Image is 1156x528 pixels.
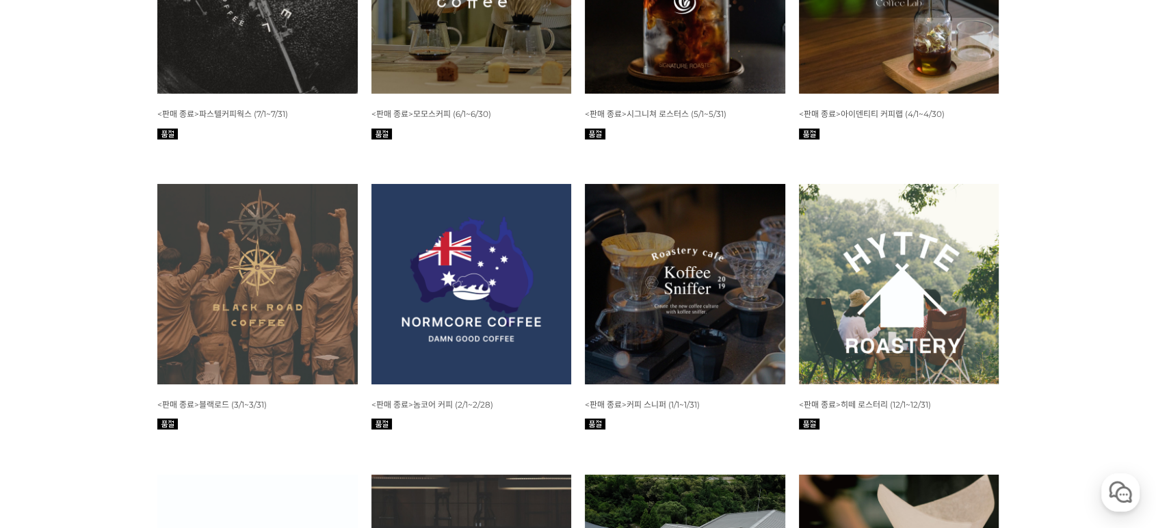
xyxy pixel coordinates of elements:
[585,399,700,410] a: <판매 종료>커피 스니퍼 (1/1~1/31)
[371,399,493,410] a: <판매 종료>놈코어 커피 (2/1~2/28)
[371,419,392,430] img: 품절
[585,419,605,430] img: 품절
[371,129,392,140] img: 품절
[585,184,785,384] img: 1월 월픽 커피스니퍼
[371,184,572,384] img: 2월 월픽 놈코어 커피
[799,108,945,119] a: <판매 종료>아이덴티티 커피랩 (4/1~4/30)
[157,184,358,384] img: 3월 월픽 블랙로드커피
[371,109,491,119] span: <판매 종료>모모스커피 (6/1~6/30)
[43,435,51,446] span: 홈
[585,108,726,119] a: <판매 종료>시그니쳐 로스터스 (5/1~5/31)
[211,435,228,446] span: 설정
[371,108,491,119] a: <판매 종료>모모스커피 (6/1~6/30)
[157,419,178,430] img: 품절
[157,399,267,410] a: <판매 종료>블랙로드 (3/1~3/31)
[125,436,142,447] span: 대화
[176,414,263,449] a: 설정
[799,399,931,410] a: <판매 종료>히떼 로스터리 (12/1~12/31)
[90,414,176,449] a: 대화
[157,109,288,119] span: <판매 종료>파스텔커피웍스 (7/1~7/31)
[4,414,90,449] a: 홈
[585,109,726,119] span: <판매 종료>시그니쳐 로스터스 (5/1~5/31)
[799,419,819,430] img: 품절
[585,129,605,140] img: 품절
[157,108,288,119] a: <판매 종료>파스텔커피웍스 (7/1~7/31)
[799,129,819,140] img: 품절
[799,109,945,119] span: <판매 종료>아이덴티티 커피랩 (4/1~4/30)
[157,129,178,140] img: 품절
[799,184,999,384] img: 12월 월픽 히떼 로스터리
